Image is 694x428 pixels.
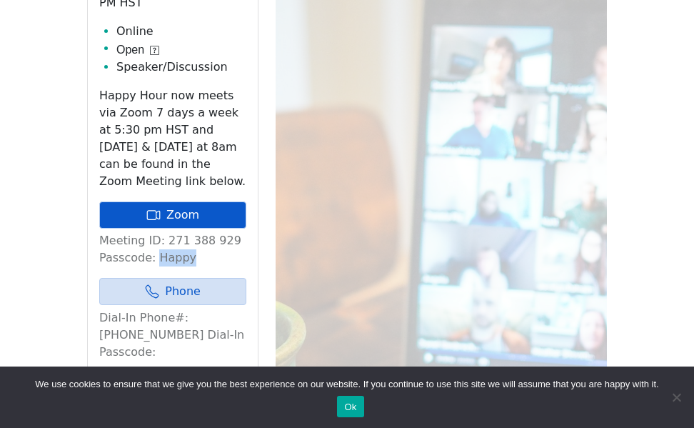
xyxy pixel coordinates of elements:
span: Open [116,41,144,59]
p: Meeting ID: 271 388 929 Passcode: Happy [99,232,246,267]
button: Open [116,41,159,59]
li: Online [116,23,246,40]
button: Ok [337,396,363,417]
a: Phone [99,278,246,305]
span: No [669,390,683,404]
p: Happy Hour now meets via Zoom 7 days a week at 5:30 pm HST and [DATE] & [DATE] at 8am can be foun... [99,87,246,190]
li: Speaker/Discussion [116,59,246,76]
p: Dial-In Phone#: [PHONE_NUMBER] Dial-In Passcode: [99,309,246,361]
a: Zoom [99,201,246,229]
span: We use cookies to ensure that we give you the best experience on our website. If you continue to ... [35,377,658,392]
